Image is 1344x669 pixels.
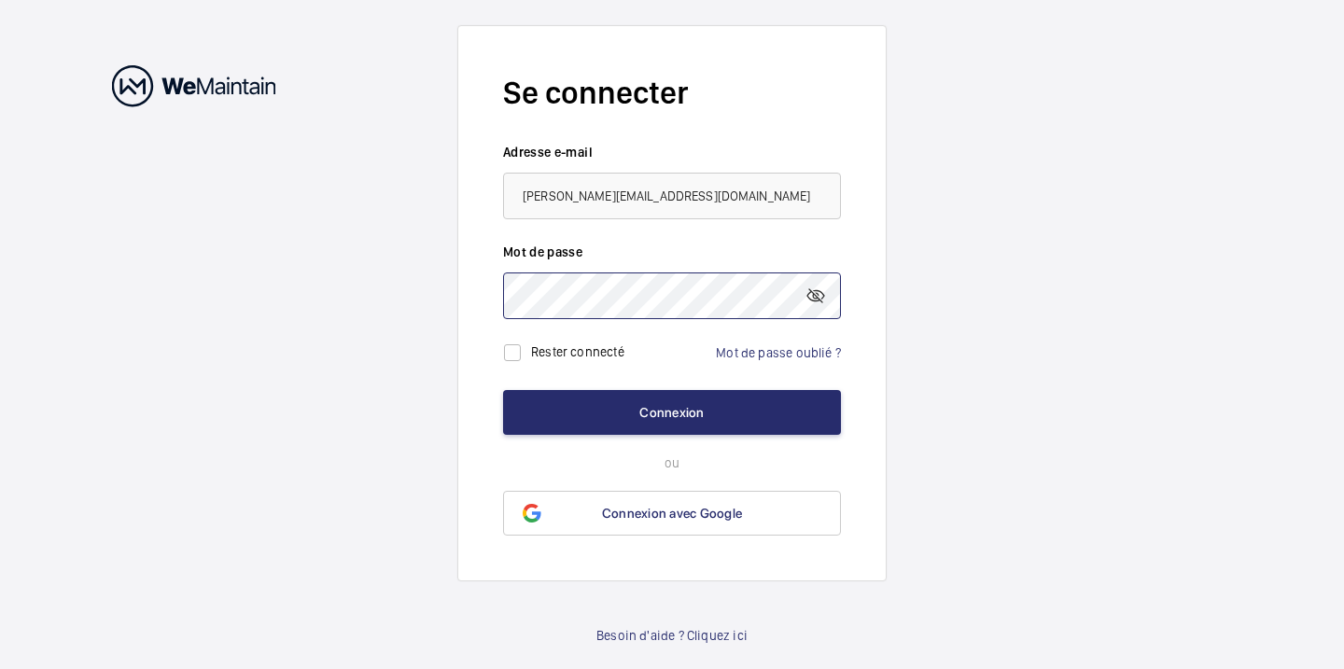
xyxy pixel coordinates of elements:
label: Rester connecté [531,343,624,358]
a: Mot de passe oublié ? [716,345,841,360]
label: Adresse e-mail [503,143,841,161]
h2: Se connecter [503,71,841,115]
button: Connexion [503,390,841,435]
p: ou [503,453,841,472]
input: Votre adresse e-mail [503,173,841,219]
a: Besoin d'aide ? Cliquez ici [596,626,748,645]
span: Connexion avec Google [602,506,742,521]
label: Mot de passe [503,243,841,261]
